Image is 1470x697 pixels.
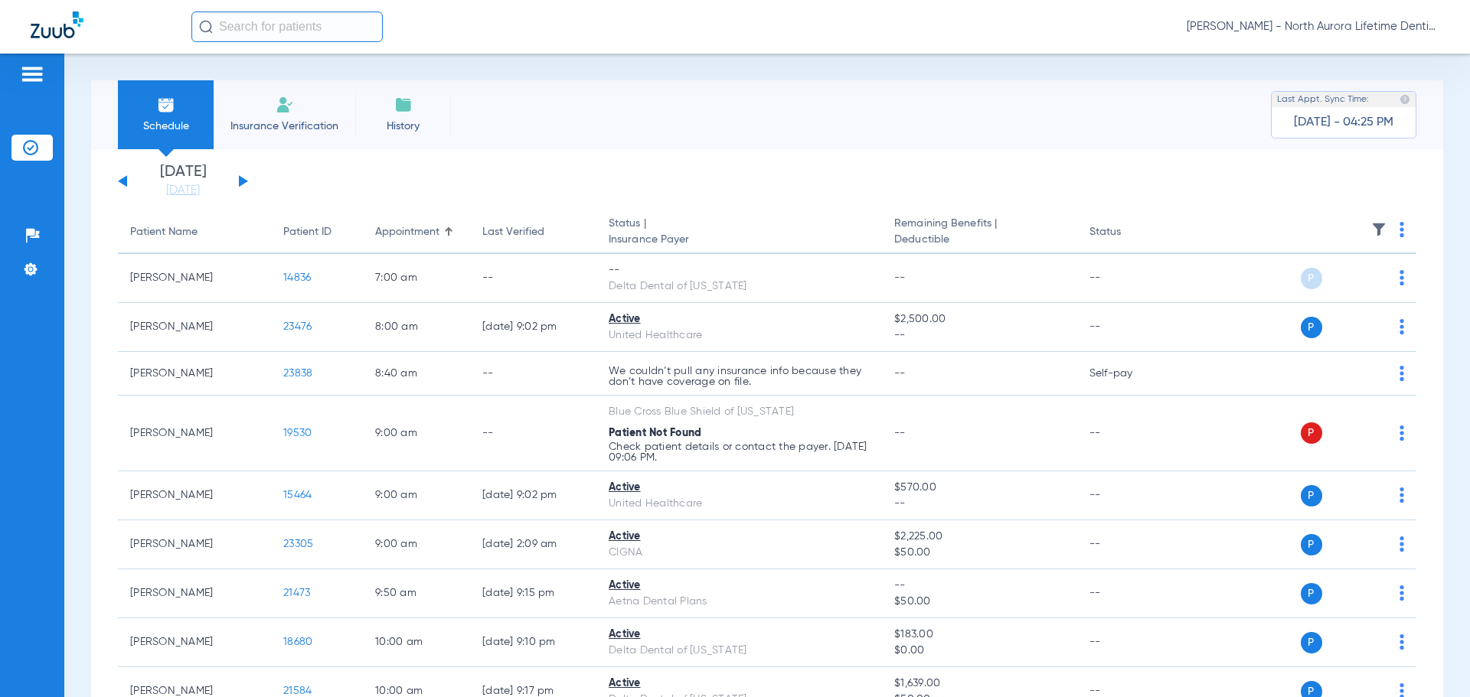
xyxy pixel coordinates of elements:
th: Status [1077,211,1181,254]
img: History [394,96,413,114]
td: 10:00 AM [363,618,470,667]
div: Patient ID [283,224,351,240]
div: United Healthcare [609,327,870,344]
span: 23838 [283,368,312,379]
td: 7:00 AM [363,254,470,303]
div: Last Verified [482,224,544,240]
td: -- [470,396,596,471]
a: [DATE] [137,183,229,198]
span: $50.00 [894,594,1064,610]
td: -- [1077,396,1181,471]
td: -- [470,352,596,396]
span: 19530 [283,428,312,438]
td: [PERSON_NAME] [118,352,271,396]
td: -- [1077,471,1181,520]
span: $2,500.00 [894,311,1064,327]
div: United Healthcare [609,496,870,512]
td: [PERSON_NAME] [118,569,271,618]
span: $1,639.00 [894,676,1064,692]
span: Patient Not Found [609,428,701,438]
img: group-dot-blue.svg [1400,270,1404,285]
span: -- [894,578,1064,594]
th: Status | [596,211,882,254]
td: 9:00 AM [363,520,470,569]
div: Appointment [375,224,439,240]
td: 8:00 AM [363,303,470,352]
div: Last Verified [482,224,584,240]
span: P [1301,534,1322,555]
span: 21584 [283,686,312,696]
div: Active [609,480,870,496]
td: 9:00 AM [363,471,470,520]
span: [PERSON_NAME] - North Aurora Lifetime Dentistry [1187,19,1439,34]
img: group-dot-blue.svg [1400,536,1404,552]
td: -- [1077,618,1181,667]
span: P [1301,422,1322,444]
td: [PERSON_NAME] [118,520,271,569]
img: Zuub Logo [31,11,83,38]
td: [PERSON_NAME] [118,618,271,667]
div: Patient Name [130,224,259,240]
span: -- [894,428,906,438]
input: Search for patients [191,11,383,42]
span: P [1301,268,1322,289]
td: -- [1077,520,1181,569]
td: [PERSON_NAME] [118,254,271,303]
img: filter.svg [1371,222,1387,237]
div: Appointment [375,224,458,240]
span: -- [894,496,1064,512]
span: 21473 [283,588,310,598]
img: hamburger-icon [20,65,44,83]
span: -- [894,272,906,283]
td: [PERSON_NAME] [118,396,271,471]
li: [DATE] [137,164,229,198]
div: Patient Name [130,224,198,240]
span: 14836 [283,272,311,283]
div: Delta Dental of [US_STATE] [609,643,870,659]
span: 15464 [283,490,312,500]
img: group-dot-blue.svg [1400,585,1404,601]
td: [PERSON_NAME] [118,471,271,520]
td: [DATE] 9:02 PM [470,471,596,520]
span: $2,225.00 [894,529,1064,545]
div: Active [609,627,870,643]
div: -- [609,262,870,278]
span: Deductible [894,232,1064,248]
td: [DATE] 9:02 PM [470,303,596,352]
div: Active [609,578,870,594]
p: Check patient details or contact the payer. [DATE] 09:06 PM. [609,441,870,463]
td: Self-pay [1077,352,1181,396]
img: group-dot-blue.svg [1400,425,1404,441]
span: $183.00 [894,627,1064,643]
span: [DATE] - 04:25 PM [1294,115,1393,130]
img: group-dot-blue.svg [1400,487,1404,503]
td: 9:00 AM [363,396,470,471]
span: History [367,119,439,134]
div: Active [609,676,870,692]
th: Remaining Benefits | [882,211,1076,254]
img: group-dot-blue.svg [1400,222,1404,237]
div: Active [609,529,870,545]
span: P [1301,485,1322,506]
span: 23476 [283,321,312,332]
img: group-dot-blue.svg [1400,634,1404,650]
td: -- [470,254,596,303]
span: 18680 [283,637,312,647]
span: $50.00 [894,545,1064,561]
span: $0.00 [894,643,1064,659]
td: -- [1077,303,1181,352]
p: We couldn’t pull any insurance info because they don’t have coverage on file. [609,366,870,387]
img: group-dot-blue.svg [1400,319,1404,334]
td: [DATE] 9:10 PM [470,618,596,667]
span: P [1301,632,1322,653]
span: P [1301,583,1322,604]
td: [DATE] 2:09 AM [470,520,596,569]
img: group-dot-blue.svg [1400,366,1404,381]
span: Last Appt. Sync Time: [1277,92,1369,107]
div: CIGNA [609,545,870,561]
div: Active [609,311,870,327]
td: 8:40 AM [363,352,470,396]
td: -- [1077,569,1181,618]
div: Delta Dental of [US_STATE] [609,278,870,295]
div: Blue Cross Blue Shield of [US_STATE] [609,404,870,420]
